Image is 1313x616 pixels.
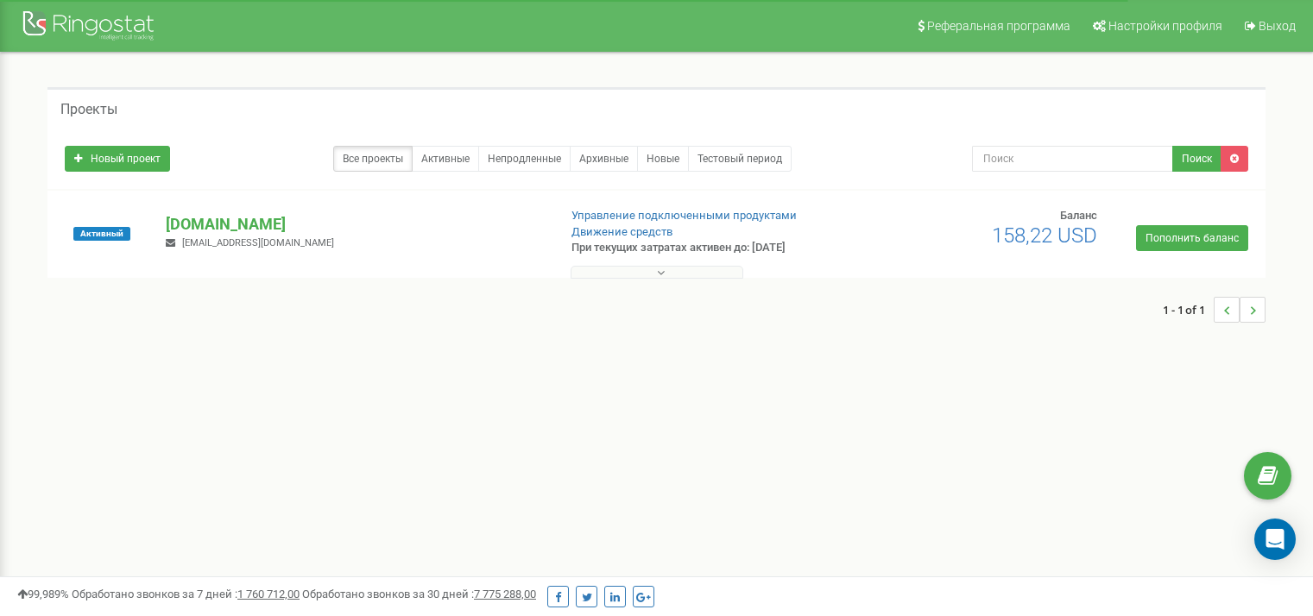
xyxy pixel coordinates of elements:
span: Выход [1259,19,1296,33]
button: Поиск [1172,146,1221,172]
span: 158,22 USD [992,223,1097,248]
a: Управление подключенными продуктами [571,209,797,222]
span: [EMAIL_ADDRESS][DOMAIN_NAME] [182,237,334,248]
span: Обработано звонков за 30 дней : [302,588,536,600]
a: Активные [412,146,479,172]
a: Тестовый период [688,146,792,172]
div: Open Intercom Messenger [1254,519,1296,560]
a: Новый проект [65,146,170,172]
p: [DOMAIN_NAME] [166,213,543,236]
a: Архивные [570,146,638,172]
a: Все проекты [333,146,413,172]
span: Настройки профиля [1108,19,1222,33]
u: 7 775 288,00 [474,588,536,600]
input: Поиск [972,146,1173,172]
a: Новые [637,146,689,172]
h5: Проекты [60,102,117,117]
a: Пополнить баланс [1136,225,1248,251]
span: 99,989% [17,588,69,600]
span: Активный [73,227,130,241]
span: Баланс [1060,209,1097,222]
span: Реферальная программа [927,19,1070,33]
u: 1 760 712,00 [237,588,300,600]
span: 1 - 1 of 1 [1163,297,1214,323]
nav: ... [1163,280,1266,340]
a: Непродленные [478,146,571,172]
span: Обработано звонков за 7 дней : [72,588,300,600]
p: При текущих затратах активен до: [DATE] [571,240,848,256]
a: Движение средств [571,225,672,238]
